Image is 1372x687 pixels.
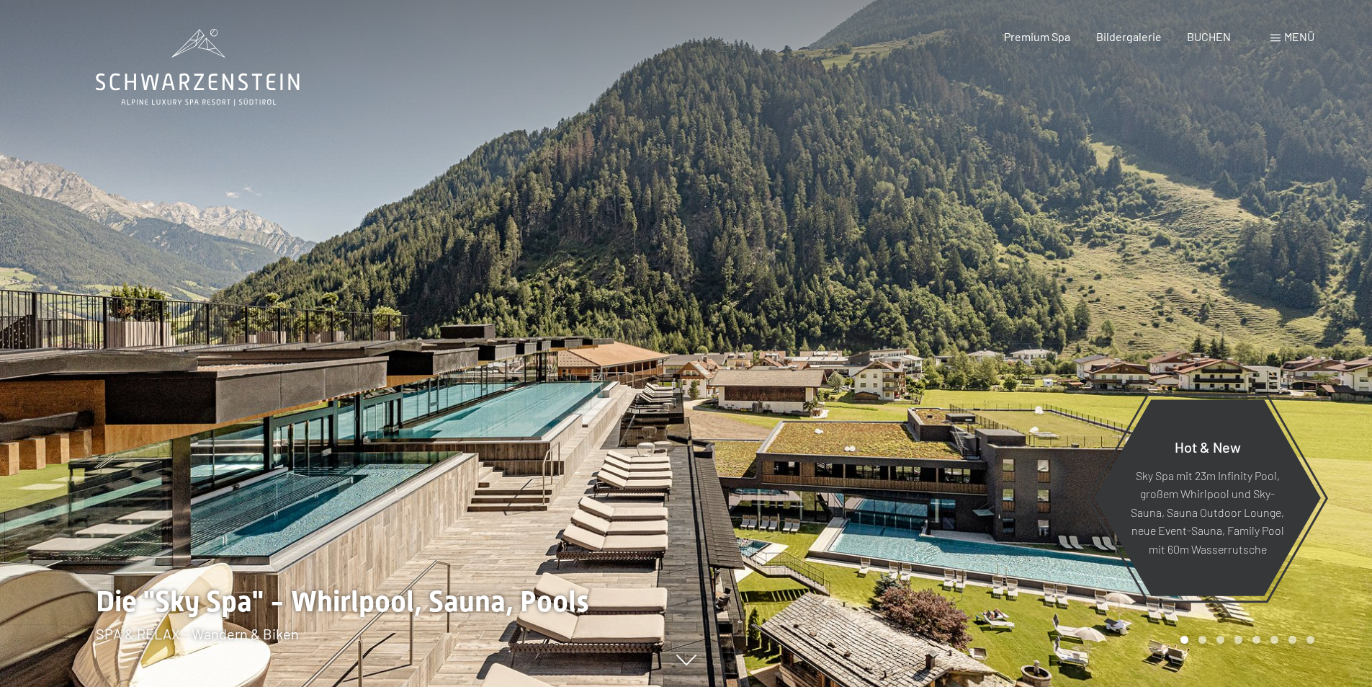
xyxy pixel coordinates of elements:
div: Carousel Page 6 [1270,636,1278,644]
div: Carousel Page 8 [1306,636,1314,644]
div: Carousel Pagination [1175,636,1314,644]
a: Premium Spa [1004,30,1070,43]
p: Sky Spa mit 23m Infinity Pool, großem Whirlpool und Sky-Sauna, Sauna Outdoor Lounge, neue Event-S... [1129,466,1286,558]
a: Bildergalerie [1096,30,1162,43]
div: Carousel Page 1 (Current Slide) [1180,636,1188,644]
span: Menü [1284,30,1314,43]
span: Hot & New [1175,438,1241,455]
a: Hot & New Sky Spa mit 23m Infinity Pool, großem Whirlpool und Sky-Sauna, Sauna Outdoor Lounge, ne... [1093,399,1322,597]
div: Carousel Page 7 [1288,636,1296,644]
div: Carousel Page 2 [1198,636,1206,644]
div: Carousel Page 4 [1234,636,1242,644]
div: Carousel Page 3 [1216,636,1224,644]
div: Carousel Page 5 [1252,636,1260,644]
a: BUCHEN [1187,30,1231,43]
